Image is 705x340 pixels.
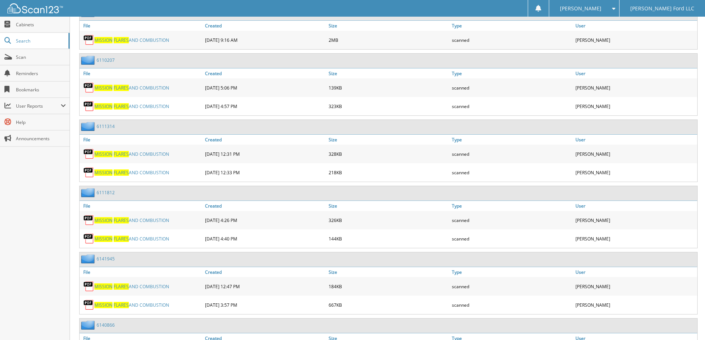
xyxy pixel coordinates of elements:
span: MISSION [94,217,113,223]
div: scanned [450,33,574,47]
div: scanned [450,213,574,228]
a: MISSION FLARESAND COMBUSTION [94,302,169,308]
div: 144KB [327,231,450,246]
span: [PERSON_NAME] [560,6,601,11]
span: FLARES [114,302,129,308]
a: User [574,135,697,145]
a: Size [327,267,450,277]
div: [DATE] 4:57 PM [203,99,327,114]
img: folder2.png [81,320,97,330]
a: File [80,135,203,145]
span: FLARES [114,151,129,157]
span: FLARES [114,236,129,242]
span: [PERSON_NAME] Ford LLC [630,6,694,11]
div: 328KB [327,147,450,161]
a: User [574,267,697,277]
a: Size [327,135,450,145]
a: Type [450,201,574,211]
div: [PERSON_NAME] [574,33,697,47]
a: Type [450,267,574,277]
a: MISSION FLARESAND COMBUSTION [94,169,169,176]
span: MISSION [94,169,113,176]
span: MISSION [94,85,113,91]
a: Size [327,68,450,78]
div: scanned [450,231,574,246]
span: Reminders [16,70,66,77]
a: File [80,201,203,211]
div: 323KB [327,99,450,114]
div: [PERSON_NAME] [574,80,697,95]
a: User [574,21,697,31]
span: FLARES [114,85,129,91]
a: Created [203,68,327,78]
span: Search [16,38,65,44]
a: Created [203,21,327,31]
span: Help [16,119,66,125]
a: MISSION FLARESAND COMBUSTION [94,85,169,91]
a: Type [450,68,574,78]
img: folder2.png [81,188,97,197]
a: Created [203,267,327,277]
img: folder2.png [81,254,97,263]
div: [DATE] 12:47 PM [203,279,327,294]
span: MISSION [94,151,113,157]
span: FLARES [114,217,129,223]
img: PDF.png [83,82,94,93]
div: Chat Widget [668,304,705,340]
span: Scan [16,54,66,60]
a: 6111314 [97,123,115,129]
span: Cabinets [16,21,66,28]
div: [PERSON_NAME] [574,165,697,180]
a: 6110207 [97,57,115,63]
img: scan123-logo-white.svg [7,3,63,13]
span: MISSION [94,236,113,242]
a: MISSION FLARESAND COMBUSTION [94,103,169,110]
a: Type [450,21,574,31]
img: PDF.png [83,167,94,178]
a: File [80,21,203,31]
a: Size [327,21,450,31]
a: MISSION FLARESAND COMBUSTION [94,283,169,290]
img: PDF.png [83,215,94,226]
div: [PERSON_NAME] [574,297,697,312]
div: scanned [450,279,574,294]
div: [PERSON_NAME] [574,279,697,294]
div: [PERSON_NAME] [574,99,697,114]
div: scanned [450,297,574,312]
span: FLARES [114,283,129,290]
div: [DATE] 12:31 PM [203,147,327,161]
span: FLARES [114,103,129,110]
a: 6141945 [97,256,115,262]
div: 218KB [327,165,450,180]
a: File [80,267,203,277]
div: 139KB [327,80,450,95]
div: [PERSON_NAME] [574,147,697,161]
div: scanned [450,165,574,180]
div: 184KB [327,279,450,294]
div: [DATE] 9:16 AM [203,33,327,47]
img: PDF.png [83,34,94,46]
div: [DATE] 4:26 PM [203,213,327,228]
span: FLARES [114,37,129,43]
span: MISSION [94,302,113,308]
a: 6140866 [97,322,115,328]
img: PDF.png [83,299,94,310]
a: Created [203,135,327,145]
div: 2MB [327,33,450,47]
a: MISSION FLARESAND COMBUSTION [94,37,169,43]
a: Size [327,201,450,211]
a: Type [450,135,574,145]
a: User [574,68,697,78]
a: 6111812 [97,189,115,196]
span: MISSION [94,37,113,43]
div: [DATE] 5:06 PM [203,80,327,95]
div: 326KB [327,213,450,228]
img: folder2.png [81,122,97,131]
span: MISSION [94,283,113,290]
div: [PERSON_NAME] [574,231,697,246]
a: MISSION FLARESAND COMBUSTION [94,217,169,223]
img: PDF.png [83,281,94,292]
img: PDF.png [83,233,94,244]
div: [DATE] 4:40 PM [203,231,327,246]
a: File [80,68,203,78]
